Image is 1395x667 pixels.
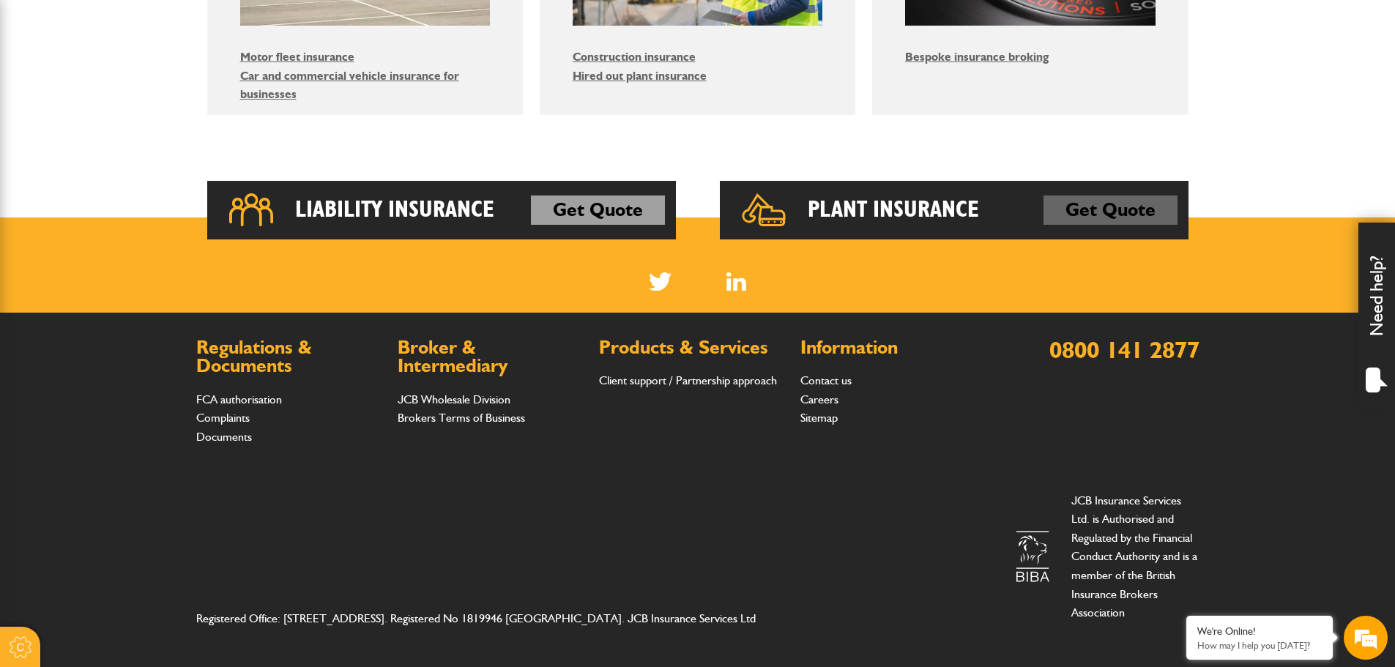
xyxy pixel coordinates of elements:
[573,69,707,83] a: Hired out plant insurance
[1071,491,1199,622] p: JCB Insurance Services Ltd. is Authorised and Regulated by the Financial Conduct Authority and is...
[599,373,777,387] a: Client support / Partnership approach
[196,411,250,425] a: Complaints
[800,373,852,387] a: Contact us
[1197,625,1322,638] div: We're Online!
[1049,335,1199,364] a: 0800 141 2877
[240,69,459,102] a: Car and commercial vehicle insurance for businesses
[808,195,979,225] h2: Plant Insurance
[295,195,494,225] h2: Liability Insurance
[398,338,584,376] h2: Broker & Intermediary
[649,272,672,291] img: Twitter
[398,392,510,406] a: JCB Wholesale Division
[599,338,786,357] h2: Products & Services
[196,430,252,444] a: Documents
[196,392,282,406] a: FCA authorisation
[800,392,838,406] a: Careers
[1358,223,1395,406] div: Need help?
[398,411,525,425] a: Brokers Terms of Business
[1044,195,1178,225] a: Get Quote
[196,609,787,628] address: Registered Office: [STREET_ADDRESS]. Registered No 1819946 [GEOGRAPHIC_DATA]. JCB Insurance Servi...
[726,272,746,291] img: Linked In
[800,338,987,357] h2: Information
[531,195,665,225] a: Get Quote
[800,411,838,425] a: Sitemap
[196,338,383,376] h2: Regulations & Documents
[1197,640,1322,651] p: How may I help you today?
[573,50,696,64] a: Construction insurance
[726,272,746,291] a: LinkedIn
[240,50,354,64] a: Motor fleet insurance
[905,50,1049,64] a: Bespoke insurance broking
